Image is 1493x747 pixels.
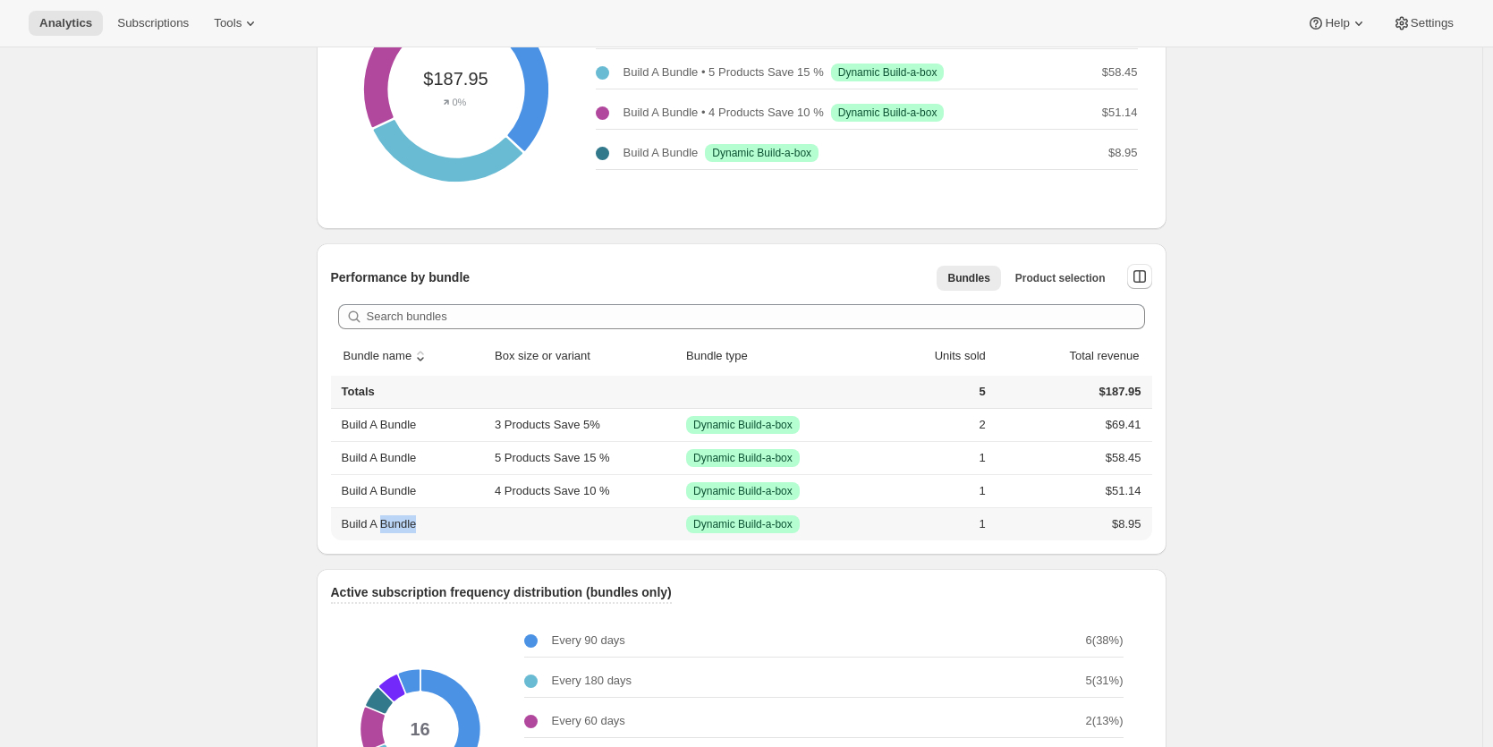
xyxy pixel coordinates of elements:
[991,376,1152,409] td: $187.95
[341,339,433,373] button: sort ascending byBundle name
[29,11,103,36] button: Analytics
[870,409,991,441] td: 2
[1411,16,1454,30] span: Settings
[693,451,793,465] span: Dynamic Build-a-box
[552,672,632,690] p: Every 180 days
[39,16,92,30] span: Analytics
[552,712,625,730] p: Every 60 days
[331,474,490,507] th: Build A Bundle
[1086,632,1124,649] p: 6 ( 38 %)
[991,441,1152,474] td: $58.45
[1102,104,1138,122] p: $51.14
[683,339,768,373] button: Bundle type
[214,16,242,30] span: Tools
[1102,64,1138,81] p: $58.45
[367,304,1145,329] input: Search bundles
[838,106,937,120] span: Dynamic Build-a-box
[552,632,625,649] p: Every 90 days
[712,146,811,160] span: Dynamic Build-a-box
[693,418,793,432] span: Dynamic Build-a-box
[492,339,611,373] button: Box size or variant
[1382,11,1464,36] button: Settings
[489,474,681,507] td: 4 Products Save 10 %
[870,376,991,409] td: 5
[1086,712,1124,730] p: 2 ( 13 %)
[117,16,189,30] span: Subscriptions
[331,585,583,599] span: Active subscription frequency distribution
[1048,339,1141,373] button: Total revenue
[991,474,1152,507] td: $51.14
[870,474,991,507] td: 1
[586,585,672,599] span: (bundles only)
[489,409,681,441] td: 3 Products Save 5%
[623,104,824,122] p: Build A Bundle • 4 Products Save 10 %
[1296,11,1378,36] button: Help
[623,144,699,162] p: Build A Bundle
[947,271,989,285] span: Bundles
[1325,16,1349,30] span: Help
[1015,271,1106,285] span: Product selection
[693,517,793,531] span: Dynamic Build-a-box
[693,484,793,498] span: Dynamic Build-a-box
[203,11,270,36] button: Tools
[623,64,824,81] p: Build A Bundle • 5 Products Save 15 %
[106,11,199,36] button: Subscriptions
[1108,144,1138,162] p: $8.95
[838,65,937,80] span: Dynamic Build-a-box
[870,507,991,540] td: 1
[991,507,1152,540] td: $8.95
[914,339,988,373] button: Units sold
[331,268,471,286] p: Performance by bundle
[331,376,490,409] th: Totals
[991,409,1152,441] td: $69.41
[331,441,490,474] th: Build A Bundle
[489,441,681,474] td: 5 Products Save 15 %
[331,409,490,441] th: Build A Bundle
[331,507,490,540] th: Build A Bundle
[1086,672,1124,690] p: 5 ( 31 %)
[870,441,991,474] td: 1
